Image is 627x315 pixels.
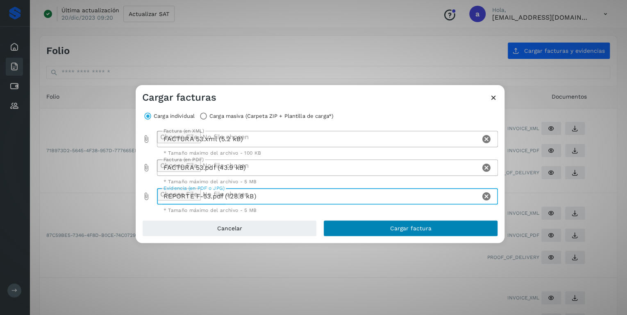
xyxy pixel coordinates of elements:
div: FACTURA 53.pdf (43.9 kB) [157,160,480,176]
div: * Tamaño máximo del archivo - 5 MB [164,179,492,184]
div: * Tamaño máximo del archivo - 5 MB [164,208,492,213]
span: Cancelar [217,225,242,231]
h3: Cargar facturas [142,92,216,103]
div: * Tamaño máximo del archivo - 100 KB [164,151,492,155]
div: REPORTE F-53.pdf (128.8 kB) [157,188,480,205]
div: FACTURA 53.xml (5.2 kB) [157,131,480,147]
i: Factura (en XML) prepended action [142,135,150,143]
i: Clear Evidencia (en PDF o JPG) [482,191,491,201]
i: Clear Factura (en PDF) [482,163,491,173]
label: Carga individual [154,110,195,122]
i: Clear Factura (en XML) [482,134,491,144]
label: Carga masiva (Carpeta ZIP + Plantilla de carga*) [209,110,334,122]
button: Cargar factura [323,220,498,236]
i: Factura (en PDF) prepended action [142,164,150,172]
span: Cargar factura [390,225,432,231]
i: Evidencia (en PDF o JPG) prepended action [142,192,150,200]
button: Cancelar [142,220,317,236]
